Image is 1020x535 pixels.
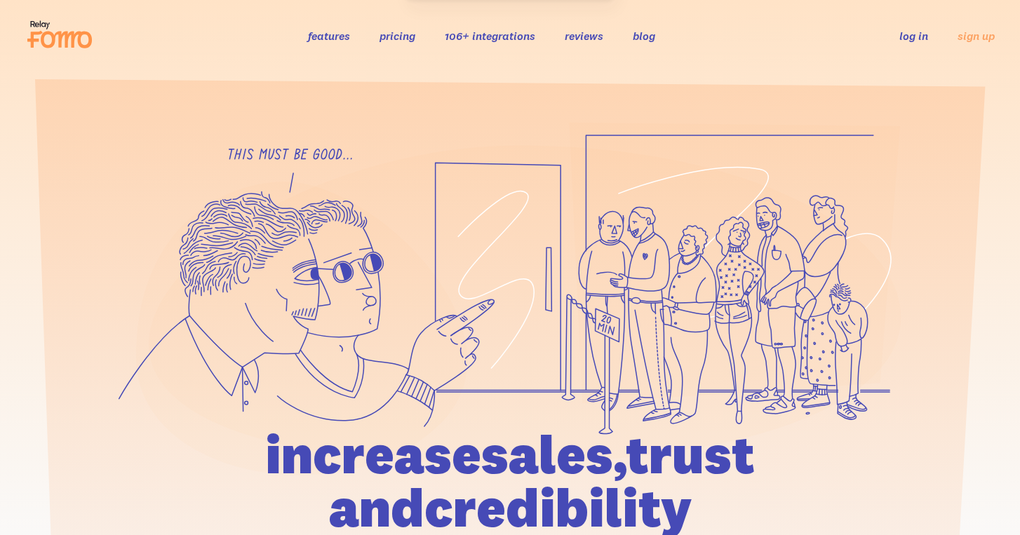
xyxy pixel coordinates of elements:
[958,29,995,43] a: sign up
[380,29,415,43] a: pricing
[445,29,535,43] a: 106+ integrations
[899,29,928,43] a: log in
[633,29,655,43] a: blog
[308,29,350,43] a: features
[565,29,603,43] a: reviews
[185,428,835,534] h1: increase sales, trust and credibility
